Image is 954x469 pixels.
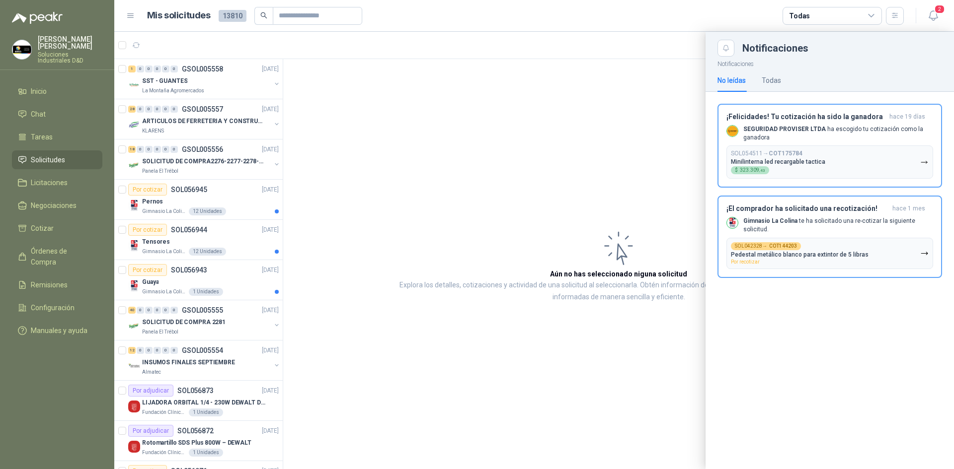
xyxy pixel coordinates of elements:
span: Por recotizar [731,259,760,265]
a: Inicio [12,82,102,101]
img: Company Logo [727,217,738,228]
div: Notificaciones [742,43,942,53]
span: Licitaciones [31,177,68,188]
b: Gimnasio La Colina [743,217,797,224]
span: Solicitudes [31,154,65,165]
a: Tareas [12,128,102,146]
h3: ¡El comprador ha solicitado una recotización! [726,204,888,213]
span: search [260,12,267,19]
h1: Mis solicitudes [147,8,211,23]
span: 2 [934,4,945,14]
a: Solicitudes [12,150,102,169]
span: Órdenes de Compra [31,246,93,268]
span: Cotizar [31,223,54,234]
img: Company Logo [12,40,31,59]
div: Todas [789,10,810,21]
span: 323.309 [740,168,765,173]
span: Inicio [31,86,47,97]
a: Cotizar [12,219,102,238]
div: No leídas [717,75,746,86]
span: Manuales y ayuda [31,325,87,336]
button: SOL042328→COT144203Pedestal metálico blanco para extintor de 5 librasPor recotizar [726,238,933,269]
button: ¡El comprador ha solicitado una recotización!hace 1 mes Company LogoGimnasio La Colina te ha soli... [717,196,942,278]
span: hace 19 días [889,113,925,121]
button: SOL054511→COT175784Minilinterna led recargable tactica$323.309,43 [726,145,933,179]
a: Configuración [12,298,102,317]
a: Chat [12,105,102,124]
p: Pedestal metálico blanco para extintor de 5 libras [731,251,869,258]
a: Manuales y ayuda [12,321,102,340]
p: Minilinterna led recargable tactica [731,158,825,165]
p: ha escogido tu cotización como la ganadora [743,125,933,142]
img: Logo peakr [12,12,63,24]
b: COT144203 [769,244,797,249]
div: Todas [762,75,781,86]
a: Remisiones [12,275,102,294]
b: SEGURIDAD PROVISER LTDA [743,126,826,133]
div: $ [731,166,769,174]
p: SOL054511 → [731,150,802,157]
span: Tareas [31,132,53,142]
button: ¡Felicidades! Tu cotización ha sido la ganadorahace 19 días Company LogoSEGURIDAD PROVISER LTDA h... [717,104,942,188]
a: Negociaciones [12,196,102,215]
span: Remisiones [31,279,68,290]
p: Soluciones Industriales D&D [38,52,102,64]
span: Chat [31,109,46,120]
b: COT175784 [769,150,802,157]
button: 2 [924,7,942,25]
span: Negociaciones [31,200,77,211]
p: te ha solicitado una re-cotizar la siguiente solicitud. [743,217,933,234]
span: ,43 [759,168,765,173]
p: [PERSON_NAME] [PERSON_NAME] [38,36,102,50]
a: Órdenes de Compra [12,242,102,271]
span: hace 1 mes [892,204,925,213]
div: SOL042328 → [731,242,801,250]
span: Configuración [31,302,75,313]
p: Notificaciones [706,57,954,69]
button: Close [717,40,734,57]
h3: ¡Felicidades! Tu cotización ha sido la ganadora [726,113,885,121]
img: Company Logo [727,126,738,136]
span: 13810 [219,10,246,22]
a: Licitaciones [12,173,102,192]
